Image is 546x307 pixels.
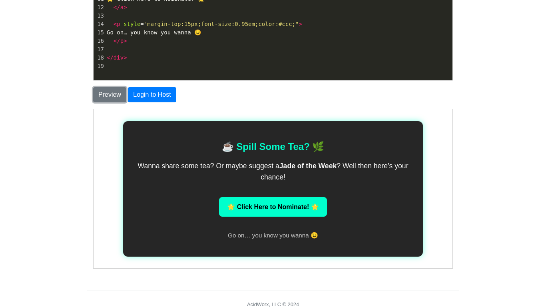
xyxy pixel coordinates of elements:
[114,21,117,27] span: <
[124,21,140,27] span: style
[124,38,127,44] span: >
[126,88,233,108] a: 🌟 Click Here to Nominate! 🌟
[120,38,124,44] span: p
[114,4,120,10] span: </
[94,62,105,70] div: 19
[94,28,105,37] div: 15
[186,53,243,61] strong: Jade of the Week
[94,12,105,20] div: 13
[93,87,126,102] button: Preview
[124,54,127,61] span: >
[144,21,299,27] span: "margin-top:15px;font-size:0.95em;color:#ccc;"
[114,54,124,61] span: div
[299,21,302,27] span: >
[107,54,114,61] span: </
[94,54,105,62] div: 18
[107,21,302,27] span: =
[120,4,124,10] span: a
[40,30,319,45] h2: ☕ Spill Some Tea? 🌿
[40,122,319,131] p: Go on… you know you wanna 😉
[94,45,105,54] div: 17
[94,37,105,45] div: 16
[94,3,105,12] div: 12
[94,20,105,28] div: 14
[107,29,201,36] span: Go on… you know you wanna 😉
[124,4,127,10] span: >
[40,51,319,74] p: Wanna share some tea? Or maybe suggest a ? Well then here’s your chance!
[114,38,120,44] span: </
[128,87,176,102] button: Login to Host
[117,21,120,27] span: p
